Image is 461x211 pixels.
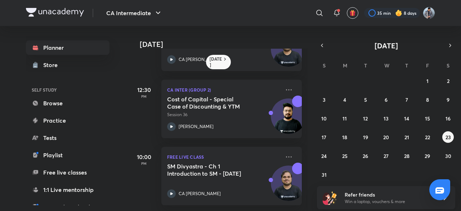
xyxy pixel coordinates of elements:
abbr: August 28, 2025 [404,153,409,159]
a: Practice [26,113,109,128]
abbr: August 17, 2025 [322,134,326,141]
abbr: August 1, 2025 [426,78,429,84]
abbr: August 9, 2025 [447,96,449,103]
img: Company Logo [26,8,84,17]
button: August 28, 2025 [401,150,412,162]
abbr: August 3, 2025 [323,96,326,103]
p: CA [PERSON_NAME] [179,56,221,63]
abbr: August 8, 2025 [426,96,429,103]
button: August 13, 2025 [380,113,392,124]
img: Avatar [271,35,306,70]
button: August 15, 2025 [422,113,433,124]
abbr: August 15, 2025 [425,115,430,122]
button: August 9, 2025 [442,94,454,105]
button: August 25, 2025 [339,150,350,162]
abbr: August 26, 2025 [363,153,368,159]
h5: 10:00 [130,153,158,161]
abbr: August 29, 2025 [425,153,430,159]
abbr: August 25, 2025 [342,153,348,159]
abbr: August 30, 2025 [445,153,451,159]
abbr: August 12, 2025 [363,115,368,122]
p: PM [130,94,158,98]
div: Store [43,61,62,69]
abbr: August 23, 2025 [446,134,451,141]
abbr: August 11, 2025 [343,115,347,122]
a: Free live classes [26,165,109,180]
p: CA Inter (Group 2) [167,85,280,94]
h6: Refer friends [345,191,433,198]
button: August 18, 2025 [339,131,350,143]
p: FREE LIVE CLASS [167,153,280,161]
button: August 7, 2025 [401,94,412,105]
abbr: August 10, 2025 [321,115,327,122]
button: August 8, 2025 [422,94,433,105]
img: Manthan Hasija [423,7,435,19]
p: PM [130,161,158,166]
abbr: August 14, 2025 [404,115,409,122]
abbr: August 31, 2025 [322,171,327,178]
img: Avatar [271,170,306,204]
abbr: August 18, 2025 [342,134,347,141]
button: August 19, 2025 [360,131,371,143]
abbr: Sunday [323,62,326,69]
abbr: August 13, 2025 [384,115,389,122]
abbr: August 7, 2025 [406,96,408,103]
button: August 21, 2025 [401,131,412,143]
abbr: August 19, 2025 [363,134,368,141]
abbr: August 2, 2025 [447,78,449,84]
h5: SM Divyastra - Ch 1 Introduction to SM - Jan 26 [167,163,257,177]
a: Browse [26,96,109,110]
p: Win a laptop, vouchers & more [345,198,433,205]
h6: [DATE] [210,56,222,68]
abbr: Saturday [447,62,449,69]
img: avatar [349,10,356,16]
p: Session 36 [167,111,280,118]
button: August 30, 2025 [442,150,454,162]
button: August 2, 2025 [442,75,454,87]
button: CA Intermediate [102,6,167,20]
button: August 3, 2025 [318,94,330,105]
abbr: August 4, 2025 [343,96,346,103]
a: Planner [26,40,109,55]
abbr: Tuesday [364,62,367,69]
span: [DATE] [375,41,398,50]
h5: Cost of Capital - Special Case of Discounting & YTM [167,96,257,110]
abbr: Thursday [405,62,408,69]
button: August 14, 2025 [401,113,412,124]
button: August 5, 2025 [360,94,371,105]
abbr: August 24, 2025 [321,153,327,159]
button: August 4, 2025 [339,94,350,105]
abbr: August 20, 2025 [383,134,389,141]
a: Playlist [26,148,109,162]
button: August 26, 2025 [360,150,371,162]
abbr: Wednesday [384,62,389,69]
button: August 31, 2025 [318,169,330,180]
button: August 12, 2025 [360,113,371,124]
button: August 20, 2025 [380,131,392,143]
button: [DATE] [327,40,445,50]
button: August 24, 2025 [318,150,330,162]
button: August 1, 2025 [422,75,433,87]
h5: 12:30 [130,85,158,94]
img: Avatar [271,102,306,137]
button: avatar [347,7,358,19]
button: August 27, 2025 [380,150,392,162]
abbr: August 27, 2025 [384,153,389,159]
p: [PERSON_NAME] [179,123,214,130]
button: August 29, 2025 [422,150,433,162]
button: August 6, 2025 [380,94,392,105]
button: August 23, 2025 [442,131,454,143]
img: referral [323,190,337,205]
a: Company Logo [26,8,84,18]
h4: [DATE] [140,40,309,49]
a: Store [26,58,109,72]
abbr: August 5, 2025 [364,96,367,103]
abbr: Friday [426,62,429,69]
a: 1:1 Live mentorship [26,183,109,197]
abbr: August 21, 2025 [404,134,409,141]
img: streak [395,9,402,17]
button: August 17, 2025 [318,131,330,143]
a: Tests [26,131,109,145]
abbr: Monday [343,62,347,69]
button: August 10, 2025 [318,113,330,124]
